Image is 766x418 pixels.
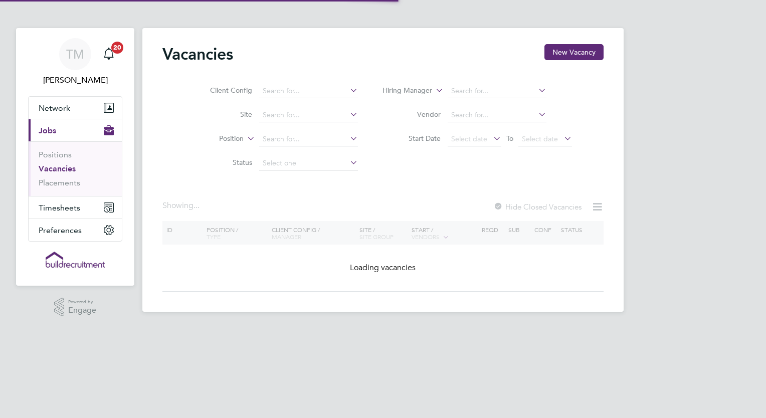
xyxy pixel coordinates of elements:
[111,42,123,54] span: 20
[451,134,487,143] span: Select date
[39,164,76,173] a: Vacancies
[68,306,96,315] span: Engage
[39,150,72,159] a: Positions
[383,110,441,119] label: Vendor
[39,103,70,113] span: Network
[195,158,252,167] label: Status
[259,132,358,146] input: Search for...
[503,132,516,145] span: To
[194,200,200,211] span: ...
[259,156,358,170] input: Select one
[39,126,56,135] span: Jobs
[195,110,252,119] label: Site
[186,134,244,144] label: Position
[29,196,122,219] button: Timesheets
[39,226,82,235] span: Preferences
[29,219,122,241] button: Preferences
[162,44,233,64] h2: Vacancies
[28,38,122,86] a: TM[PERSON_NAME]
[39,203,80,213] span: Timesheets
[68,298,96,306] span: Powered by
[374,86,432,96] label: Hiring Manager
[29,97,122,119] button: Network
[99,38,119,70] a: 20
[28,74,122,86] span: Tom Morgan
[28,252,122,268] a: Go to home page
[16,28,134,286] nav: Main navigation
[544,44,604,60] button: New Vacancy
[383,134,441,143] label: Start Date
[162,200,202,211] div: Showing
[493,202,582,212] label: Hide Closed Vacancies
[259,108,358,122] input: Search for...
[66,48,84,61] span: TM
[54,298,97,317] a: Powered byEngage
[195,86,252,95] label: Client Config
[29,119,122,141] button: Jobs
[46,252,105,268] img: buildrec-logo-retina.png
[259,84,358,98] input: Search for...
[448,84,546,98] input: Search for...
[29,141,122,196] div: Jobs
[39,178,80,187] a: Placements
[522,134,558,143] span: Select date
[448,108,546,122] input: Search for...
